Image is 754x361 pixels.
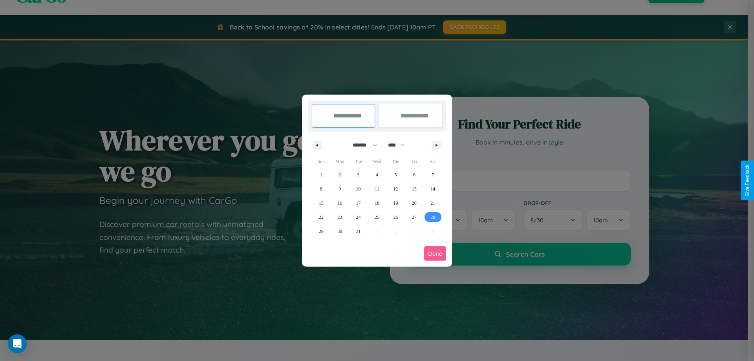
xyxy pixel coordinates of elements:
span: 20 [412,196,417,210]
button: 24 [349,210,368,224]
span: Tue [349,155,368,168]
button: 10 [349,182,368,196]
button: 5 [386,168,405,182]
span: 15 [319,196,324,210]
button: 19 [386,196,405,210]
span: Sun [312,155,330,168]
span: Wed [368,155,386,168]
button: 4 [368,168,386,182]
button: 3 [349,168,368,182]
span: 21 [430,196,435,210]
button: 22 [312,210,330,224]
span: 12 [393,182,398,196]
button: 18 [368,196,386,210]
span: 14 [430,182,435,196]
button: 14 [424,182,442,196]
button: 29 [312,224,330,238]
button: 31 [349,224,368,238]
span: 7 [432,168,434,182]
span: Fri [405,155,423,168]
button: 7 [424,168,442,182]
span: 1 [320,168,322,182]
span: 26 [393,210,398,224]
span: 18 [375,196,379,210]
span: 3 [357,168,360,182]
span: 30 [337,224,342,238]
button: 6 [405,168,423,182]
span: 13 [412,182,417,196]
button: 8 [312,182,330,196]
button: Done [424,246,446,261]
button: 9 [330,182,349,196]
span: 25 [375,210,379,224]
span: 24 [356,210,361,224]
div: Open Intercom Messenger [8,334,27,353]
button: 17 [349,196,368,210]
button: 15 [312,196,330,210]
span: 2 [339,168,341,182]
button: 12 [386,182,405,196]
span: 16 [337,196,342,210]
span: 31 [356,224,361,238]
button: 13 [405,182,423,196]
button: 20 [405,196,423,210]
button: 27 [405,210,423,224]
button: 1 [312,168,330,182]
span: 22 [319,210,324,224]
span: 27 [412,210,417,224]
span: 17 [356,196,361,210]
span: 29 [319,224,324,238]
span: 23 [337,210,342,224]
button: 26 [386,210,405,224]
span: 19 [393,196,398,210]
button: 23 [330,210,349,224]
span: 11 [375,182,379,196]
span: 5 [394,168,397,182]
button: 30 [330,224,349,238]
span: Sat [424,155,442,168]
span: 28 [430,210,435,224]
button: 28 [424,210,442,224]
button: 25 [368,210,386,224]
button: 2 [330,168,349,182]
button: 21 [424,196,442,210]
span: 10 [356,182,361,196]
button: 11 [368,182,386,196]
div: Give Feedback [745,165,750,196]
span: 8 [320,182,322,196]
span: 9 [339,182,341,196]
span: Thu [386,155,405,168]
span: Mon [330,155,349,168]
span: 6 [413,168,415,182]
span: 4 [376,168,378,182]
button: 16 [330,196,349,210]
